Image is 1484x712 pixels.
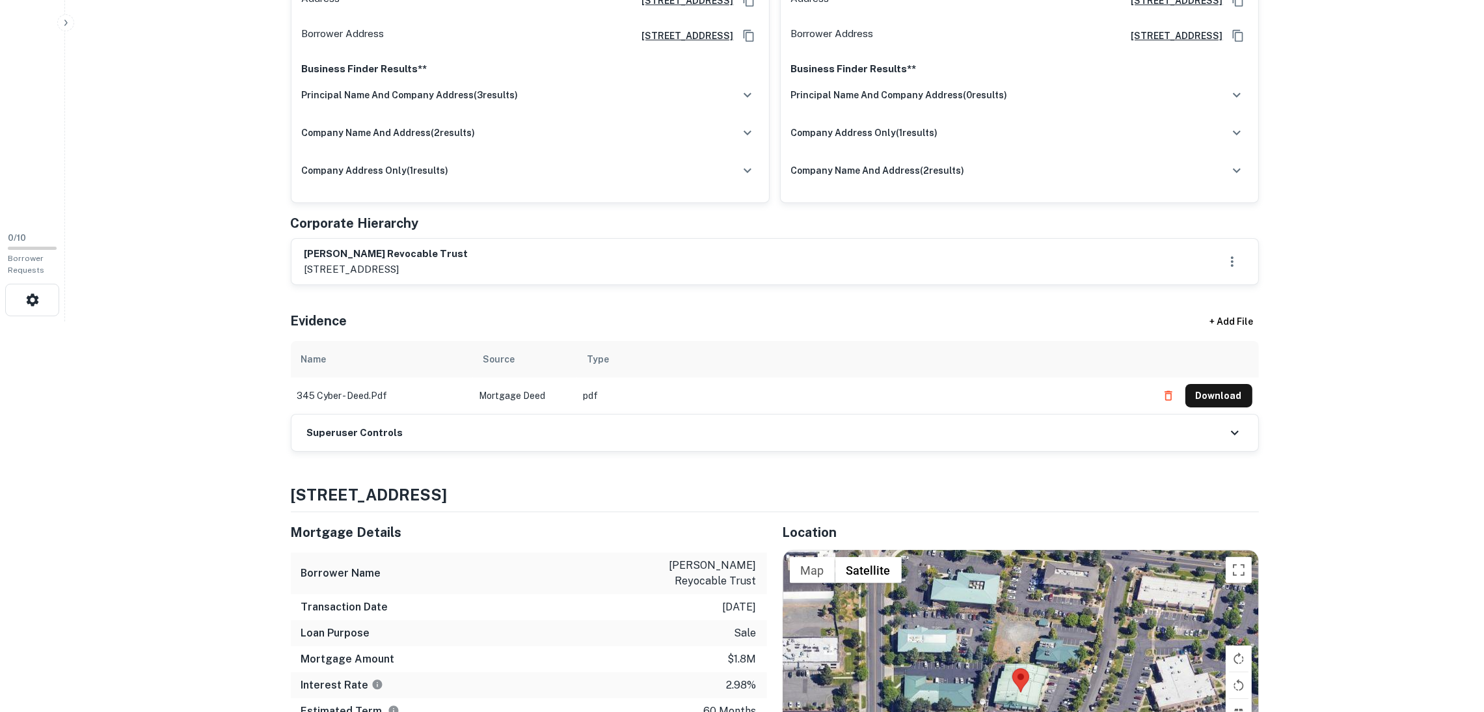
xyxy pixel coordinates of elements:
h5: Corporate Hierarchy [291,213,419,233]
p: Borrower Address [302,26,384,46]
p: 2.98% [727,678,757,693]
a: [STREET_ADDRESS] [632,29,734,43]
button: Download [1185,384,1252,407]
p: sale [735,625,757,641]
th: Source [473,341,577,377]
h6: principal name and company address ( 0 results) [791,88,1008,102]
div: Source [483,351,515,367]
h6: Interest Rate [301,678,383,693]
h6: Loan Purpose [301,625,370,641]
span: 0 / 10 [8,233,26,243]
th: Name [291,341,473,377]
div: + Add File [1186,310,1277,333]
td: pdf [577,377,1150,414]
h6: company name and address ( 2 results) [302,126,476,140]
button: Copy Address [739,26,759,46]
h6: [PERSON_NAME] revocable trust [304,247,468,262]
p: $1.8m [728,651,757,667]
button: Delete file [1157,385,1180,406]
h5: Mortgage Details [291,523,767,542]
td: Mortgage Deed [473,377,577,414]
p: [DATE] [723,599,757,615]
button: Toggle fullscreen view [1226,557,1252,583]
button: Show satellite imagery [835,557,902,583]
button: Show street map [790,557,835,583]
iframe: Chat Widget [1419,608,1484,670]
th: Type [577,341,1150,377]
p: [STREET_ADDRESS] [304,262,468,277]
button: Rotate map counterclockwise [1226,672,1252,698]
div: scrollable content [291,341,1259,414]
h6: Borrower Name [301,566,381,581]
h6: Superuser Controls [307,426,403,441]
h6: principal name and company address ( 3 results) [302,88,519,102]
a: [STREET_ADDRESS] [1121,29,1223,43]
h5: Location [783,523,1259,542]
button: Rotate map clockwise [1226,646,1252,672]
h6: Transaction Date [301,599,388,615]
h6: company name and address ( 2 results) [791,163,965,178]
p: Borrower Address [791,26,874,46]
p: Business Finder Results** [791,61,1248,77]
div: Name [301,351,327,367]
span: Borrower Requests [8,254,44,275]
h5: Evidence [291,311,347,331]
div: Type [587,351,610,367]
button: Copy Address [1228,26,1248,46]
td: 345 cyber - deed.pdf [291,377,473,414]
h6: company address only ( 1 results) [791,126,938,140]
p: Business Finder Results** [302,61,759,77]
svg: The interest rates displayed on the website are for informational purposes only and may be report... [371,679,383,691]
h6: company address only ( 1 results) [302,163,449,178]
h4: [STREET_ADDRESS] [291,483,1259,506]
h6: Mortgage Amount [301,651,395,667]
p: [PERSON_NAME] reyocable trust [640,558,757,589]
